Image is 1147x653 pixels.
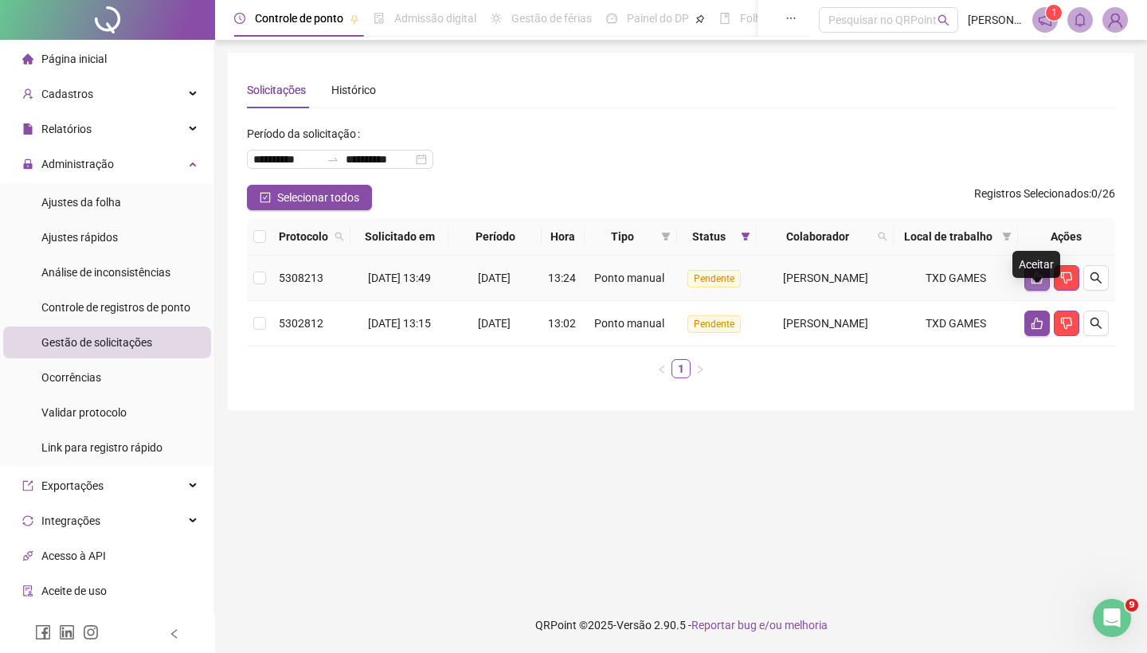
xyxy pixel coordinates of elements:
label: Período da solicitação [247,121,366,147]
span: lock [22,158,33,170]
span: dislike [1060,272,1073,284]
span: 5302812 [279,317,323,330]
span: Administração [41,158,114,170]
button: right [691,359,710,378]
span: instagram [83,624,99,640]
span: [PERSON_NAME] [783,272,868,284]
span: to [327,153,339,166]
span: Gestão de férias [511,12,592,25]
footer: QRPoint © 2025 - 2.90.5 - [215,597,1147,653]
span: filter [658,225,674,248]
span: filter [661,232,671,241]
span: [DATE] [478,317,511,330]
span: Integrações [41,514,100,527]
span: ellipsis [785,13,797,24]
span: Painel do DP [627,12,689,25]
th: Período [448,218,541,256]
span: home [22,53,33,65]
span: Ocorrências [41,371,101,384]
span: Versão [617,619,652,631]
span: 13:02 [548,317,576,330]
img: 59735 [1103,8,1127,32]
span: Admissão digital [394,12,476,25]
span: sync [22,515,33,526]
span: search [878,232,887,241]
span: export [22,480,33,491]
button: Selecionar todos [247,185,372,210]
span: Validar protocolo [41,406,127,419]
a: 1 [672,360,690,377]
span: search [1090,272,1102,284]
span: notification [1038,13,1052,27]
span: swap-right [327,153,339,166]
span: pushpin [350,14,359,24]
span: like [1031,272,1043,284]
div: Ações [1024,228,1109,245]
span: Gestão de solicitações [41,336,152,349]
span: Controle de ponto [255,12,343,25]
span: Aceite de uso [41,585,107,597]
iframe: Intercom live chat [1093,599,1131,637]
span: Relatórios [41,123,92,135]
span: Ponto manual [594,317,664,330]
td: TXD GAMES [894,256,1018,301]
span: Local de trabalho [900,228,996,245]
div: Histórico [331,81,376,99]
span: search [938,14,949,26]
span: linkedin [59,624,75,640]
span: file-done [374,13,385,24]
span: [DATE] 13:49 [368,272,431,284]
span: Análise de inconsistências [41,266,170,279]
span: Protocolo [279,228,328,245]
span: [DATE] 13:15 [368,317,431,330]
span: Cadastros [41,88,93,100]
span: 13:24 [548,272,576,284]
th: Solicitado em [350,218,448,256]
span: Controle de registros de ponto [41,301,190,314]
span: user-add [22,88,33,100]
span: dashboard [606,13,617,24]
div: Solicitações [247,81,306,99]
span: left [657,365,667,374]
span: Ajustes rápidos [41,231,118,244]
span: filter [999,225,1015,248]
span: Pendente [687,315,741,333]
span: pushpin [695,14,705,24]
th: Hora [542,218,585,256]
span: like [1031,317,1043,330]
span: right [695,365,705,374]
span: Página inicial [41,53,107,65]
span: Reportar bug e/ou melhoria [691,619,828,631]
li: Próxima página [691,359,710,378]
span: [DATE] [478,272,511,284]
span: facebook [35,624,51,640]
span: bell [1073,13,1087,27]
span: [PERSON_NAME] [783,317,868,330]
span: search [331,225,347,248]
span: Link para registro rápido [41,441,162,454]
sup: 1 [1046,5,1062,21]
div: Aceitar [1012,251,1060,278]
span: Registros Selecionados [974,187,1089,200]
span: api [22,550,33,561]
span: 1 [1051,7,1057,18]
span: filter [1002,232,1012,241]
span: filter [738,225,754,248]
span: file [22,123,33,135]
span: search [875,225,891,248]
span: check-square [260,192,271,203]
span: Pendente [687,270,741,287]
span: Folha de pagamento [740,12,842,25]
span: Acesso à API [41,549,106,562]
span: [PERSON_NAME] [968,11,1023,29]
span: book [719,13,730,24]
span: Tipo [591,228,655,245]
button: left [652,359,671,378]
span: left [169,628,180,639]
span: 5308213 [279,272,323,284]
td: TXD GAMES [894,301,1018,346]
span: sun [491,13,502,24]
li: Página anterior [652,359,671,378]
span: Ajustes da folha [41,196,121,209]
span: : 0 / 26 [974,185,1115,210]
